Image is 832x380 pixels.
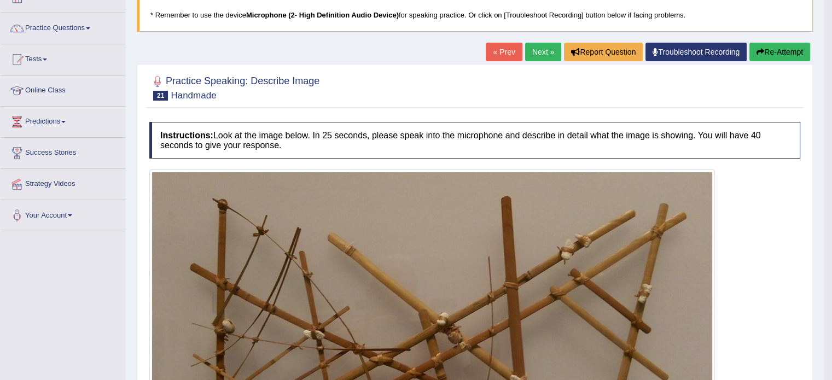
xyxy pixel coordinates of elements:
a: Troubleshoot Recording [645,43,747,61]
a: Success Stories [1,138,125,165]
a: Your Account [1,200,125,227]
h4: Look at the image below. In 25 seconds, please speak into the microphone and describe in detail w... [149,122,800,159]
h2: Practice Speaking: Describe Image [149,73,319,101]
b: Instructions: [160,131,213,140]
b: Microphone (2- High Definition Audio Device) [246,11,399,19]
a: Tests [1,44,125,72]
small: Handmade [171,90,216,101]
span: 21 [153,91,168,101]
button: Re-Attempt [749,43,810,61]
a: Next » [525,43,561,61]
a: Practice Questions [1,13,125,40]
button: Report Question [564,43,643,61]
a: Online Class [1,75,125,103]
a: « Prev [486,43,522,61]
a: Strategy Videos [1,169,125,196]
a: Predictions [1,107,125,134]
